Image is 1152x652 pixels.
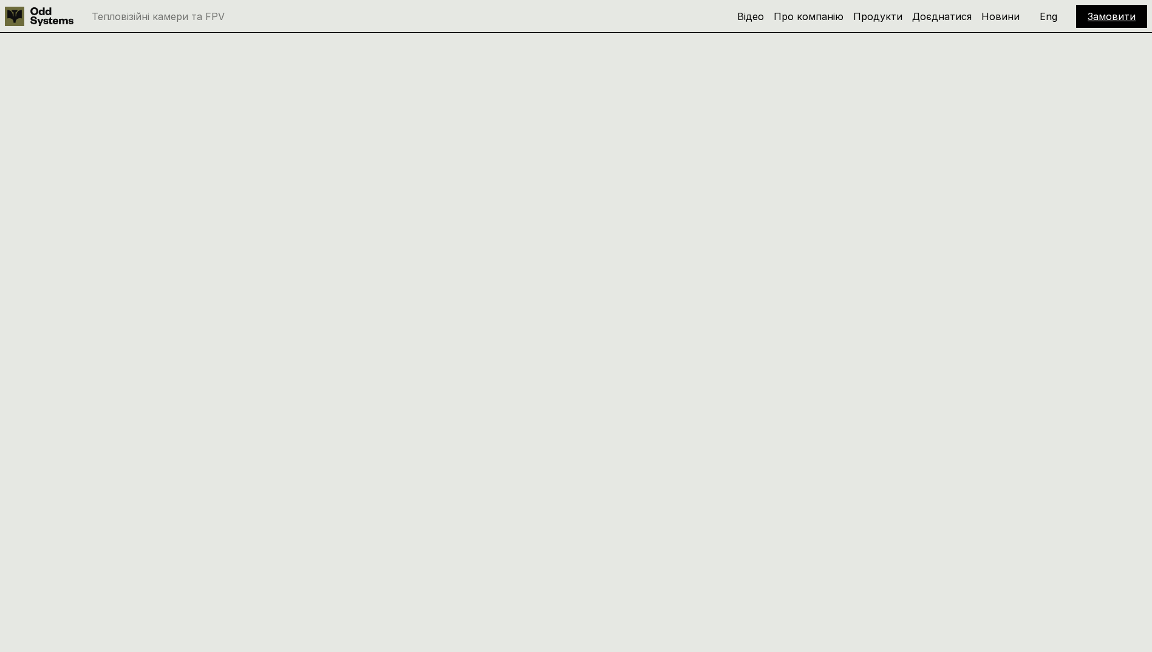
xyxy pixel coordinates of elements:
[1088,10,1136,22] a: Замовити
[853,10,902,22] a: Продукти
[737,10,764,22] a: Відео
[909,211,1140,640] iframe: HelpCrunch
[912,10,972,22] a: Доєднатися
[981,10,1020,22] a: Новини
[774,10,844,22] a: Про компанію
[92,12,225,21] p: Тепловізійні камери та FPV
[1040,12,1057,21] p: Eng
